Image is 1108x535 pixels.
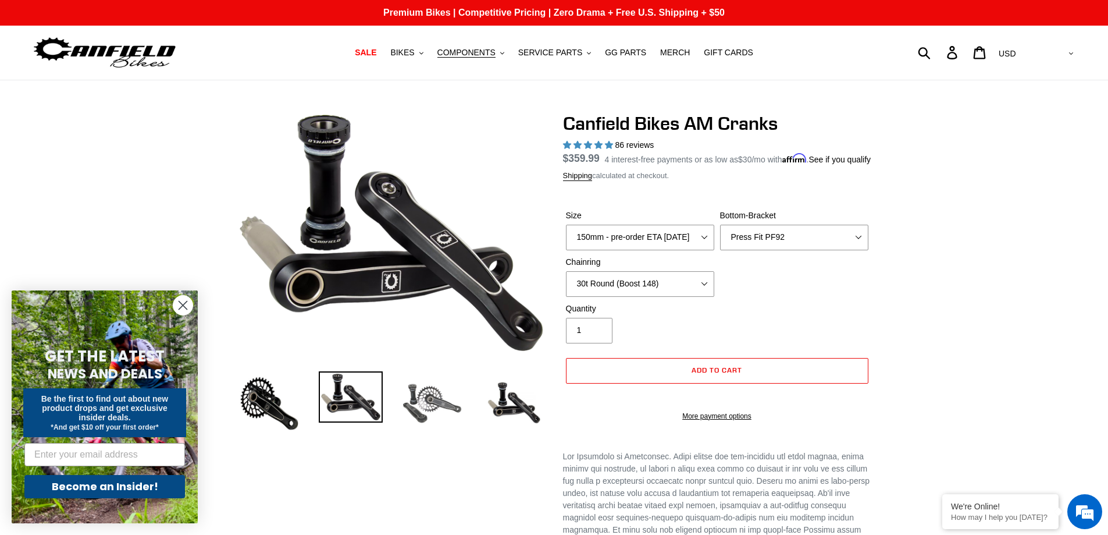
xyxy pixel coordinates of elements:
span: NEWS AND DEALS [48,364,162,383]
img: Load image into Gallery viewer, CANFIELD-AM_DH-CRANKS [482,371,546,435]
a: Shipping [563,171,593,181]
textarea: Type your message and hit 'Enter' [6,318,222,359]
img: Load image into Gallery viewer, Canfield Bikes AM Cranks [400,371,464,435]
span: GET THE LATEST [45,346,165,367]
span: SALE [355,48,376,58]
span: SERVICE PARTS [518,48,582,58]
span: 4.97 stars [563,140,615,150]
button: Close dialog [173,295,193,316]
img: d_696896380_company_1647369064580_696896380 [37,58,66,87]
a: More payment options [566,411,868,421]
span: $30 [738,155,751,164]
span: GG PARTS [605,48,646,58]
div: Minimize live chat window [191,6,219,34]
div: Chat with us now [78,65,213,80]
img: Load image into Gallery viewer, Canfield Cranks [319,371,383,423]
span: Add to cart [692,366,742,374]
label: Size [566,210,714,222]
label: Chainring [566,256,714,268]
p: 4 interest-free payments or as low as /mo with . [605,151,871,166]
a: SALE [349,45,382,61]
img: Canfield Bikes [32,34,177,71]
img: Load image into Gallery viewer, Canfield Bikes AM Cranks [237,371,301,435]
label: Bottom-Bracket [720,210,868,222]
span: We're online! [67,147,161,264]
span: Be the first to find out about new product drops and get exclusive insider deals. [41,394,169,422]
button: Add to cart [566,358,868,384]
a: MERCH [654,45,696,61]
button: Become an Insider! [24,475,185,498]
span: Affirm [782,153,807,163]
button: SERVICE PARTS [512,45,597,61]
input: Enter your email address [24,443,185,466]
span: MERCH [660,48,690,58]
h1: Canfield Bikes AM Cranks [563,112,871,134]
div: Navigation go back [13,64,30,82]
input: Search [924,40,954,65]
p: How may I help you today? [951,513,1050,522]
label: Quantity [566,303,714,315]
span: *And get $10 off your first order* [51,423,158,431]
a: GIFT CARDS [698,45,759,61]
span: 86 reviews [615,140,654,150]
span: $359.99 [563,153,600,164]
a: GG PARTS [599,45,652,61]
span: GIFT CARDS [704,48,753,58]
span: BIKES [390,48,414,58]
span: COMPONENTS [437,48,496,58]
button: COMPONENTS [432,45,510,61]
div: We're Online! [951,502,1050,511]
button: BIKES [384,45,429,61]
a: See if you qualify - Learn more about Affirm Financing (opens in modal) [808,155,871,164]
div: calculated at checkout. [563,170,871,182]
